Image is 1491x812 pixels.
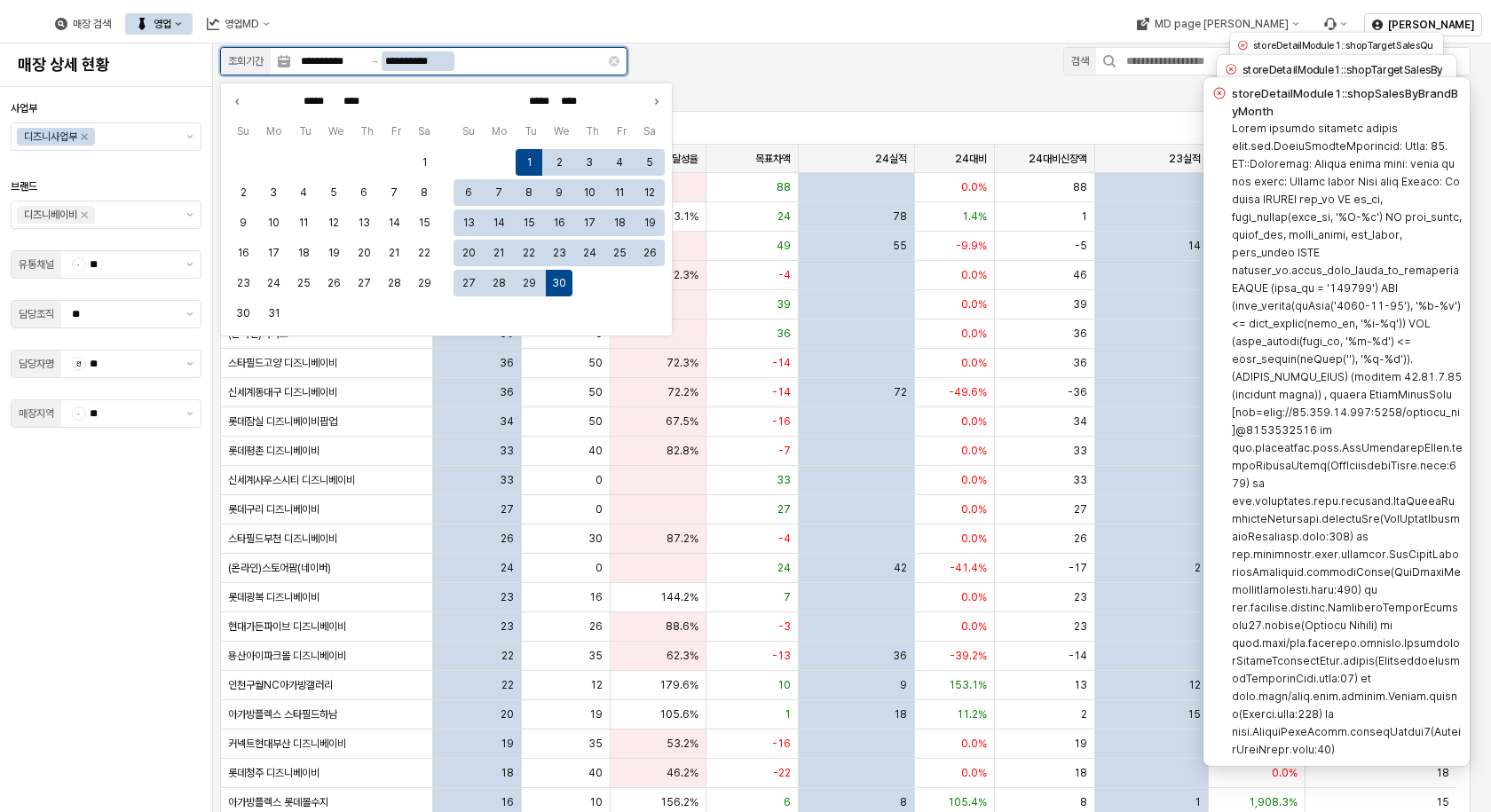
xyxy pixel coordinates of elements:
button: 2025-04-15 [516,209,542,236]
span: 16 [501,795,514,809]
div: Remove 디즈니사업부 [81,133,88,140]
button: 2025-04-03 [576,149,603,176]
span: -16 [772,737,791,751]
span: 40 [588,766,603,780]
h4: storeDetailModule1::shopTargetSalesByMonth [1242,61,1450,93]
span: -14 [1069,649,1087,663]
span: 50 [588,356,603,370]
span: 0.0% [961,356,987,370]
span: 0 [596,473,603,487]
span: 39 [1073,297,1087,311]
span: 39 [777,297,791,311]
span: 롯데청주 디즈니베이비 [228,766,319,780]
span: -16 [772,414,791,429]
span: 30 [588,532,603,546]
span: Tu [290,122,319,140]
div: 디즈니베이비 [24,206,77,224]
span: 88.6% [666,619,698,634]
div: 영업 [125,13,193,35]
div: 영업 [154,18,171,30]
span: 12 [1188,678,1201,692]
button: 2025-04-02 [546,149,572,176]
button: 2025-03-16 [230,240,256,266]
div: 매장 검색 [44,13,122,35]
button: 2025-04-10 [576,179,603,206]
span: 0.0% [961,473,987,487]
span: 26 [589,619,603,634]
button: 2025-03-11 [290,209,317,236]
span: Mo [257,122,289,140]
span: 33 [1073,444,1087,458]
button: Next month [647,92,665,110]
span: 1.4% [962,209,987,224]
button: 2025-04-09 [546,179,572,206]
span: 33 [500,473,514,487]
span: 36 [777,327,791,341]
button: 2025-04-11 [606,179,633,206]
span: - [73,407,85,420]
button: MD page [PERSON_NAME] [1125,13,1309,35]
span: 신세계동대구 디즈니베이비 [228,385,337,399]
button: 2025-04-29 [516,270,542,296]
button: 2025-03-20 [351,240,377,266]
button: 2025-03-27 [351,270,377,296]
span: -39.2% [950,649,987,663]
div: error [1235,38,1250,67]
span: 156.2% [660,795,698,809]
span: 105.4% [948,795,987,809]
button: 2025-03-14 [381,209,407,236]
span: Su [454,122,483,140]
span: 목표차액 [755,152,791,166]
span: Sa [410,122,439,140]
span: 전 [73,358,85,370]
span: 72.3% [667,356,698,370]
span: -36 [1068,385,1087,399]
span: - [73,258,85,271]
span: 87.2% [667,532,698,546]
button: 2025-04-23 [546,240,572,266]
span: 18 [1436,766,1449,780]
span: 62.3% [667,649,698,663]
div: 조회기간 [228,52,264,70]
span: 46 [1073,268,1087,282]
button: 2025-04-07 [485,179,512,206]
span: -14 [772,385,791,399]
span: -17 [1069,561,1087,575]
button: 2025-04-16 [546,209,572,236]
button: 2025-03-25 [290,270,317,296]
span: 27 [777,502,791,516]
span: 0 [596,502,603,516]
span: 49 [777,239,791,253]
span: -3 [778,619,791,634]
span: 13 [1074,678,1087,692]
span: 26 [1074,532,1087,546]
span: 0 [596,561,603,575]
button: 2025-03-04 [290,179,317,206]
span: 40 [588,444,603,458]
span: 8 [1080,795,1087,809]
span: 15 [1436,795,1449,809]
span: 18 [501,766,514,780]
button: 2025-03-15 [411,209,438,236]
span: Fr [608,122,635,140]
span: 144.2% [660,590,698,604]
span: 1,908.3% [1249,795,1298,809]
button: 2025-03-21 [381,240,407,266]
span: 16 [589,590,603,604]
div: 매장 검색 [73,18,111,30]
button: 2025-03-12 [320,209,347,236]
span: 인천구월NC아가방갤러리 [228,678,333,692]
button: 2025-04-19 [636,209,663,236]
span: 72.2% [667,385,698,399]
span: -5 [1075,239,1087,253]
h4: 매장 상세 현황 [18,56,194,74]
span: 커넥트현대부산 디즈니베이비 [228,737,346,751]
span: 53.2% [667,737,698,751]
button: 2025-04-25 [606,240,633,266]
span: 1 [1081,209,1087,224]
span: 브랜드 [11,180,37,193]
button: 2025-04-20 [455,240,482,266]
button: 2025-04-05 [636,149,663,176]
span: 용산아이파크몰 디즈니베이비 [228,649,346,663]
span: 24 [501,561,514,575]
